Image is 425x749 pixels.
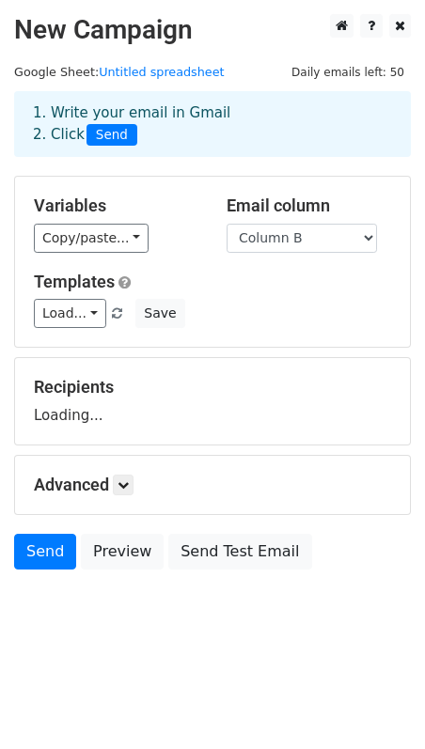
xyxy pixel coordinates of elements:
[34,195,198,216] h5: Variables
[99,65,224,79] a: Untitled spreadsheet
[34,224,149,253] a: Copy/paste...
[14,65,225,79] small: Google Sheet:
[34,377,391,398] h5: Recipients
[34,475,391,495] h5: Advanced
[19,102,406,146] div: 1. Write your email in Gmail 2. Click
[34,299,106,328] a: Load...
[34,272,115,291] a: Templates
[227,195,391,216] h5: Email column
[168,534,311,570] a: Send Test Email
[285,65,411,79] a: Daily emails left: 50
[87,124,137,147] span: Send
[81,534,164,570] a: Preview
[14,14,411,46] h2: New Campaign
[14,534,76,570] a: Send
[34,377,391,426] div: Loading...
[285,62,411,83] span: Daily emails left: 50
[135,299,184,328] button: Save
